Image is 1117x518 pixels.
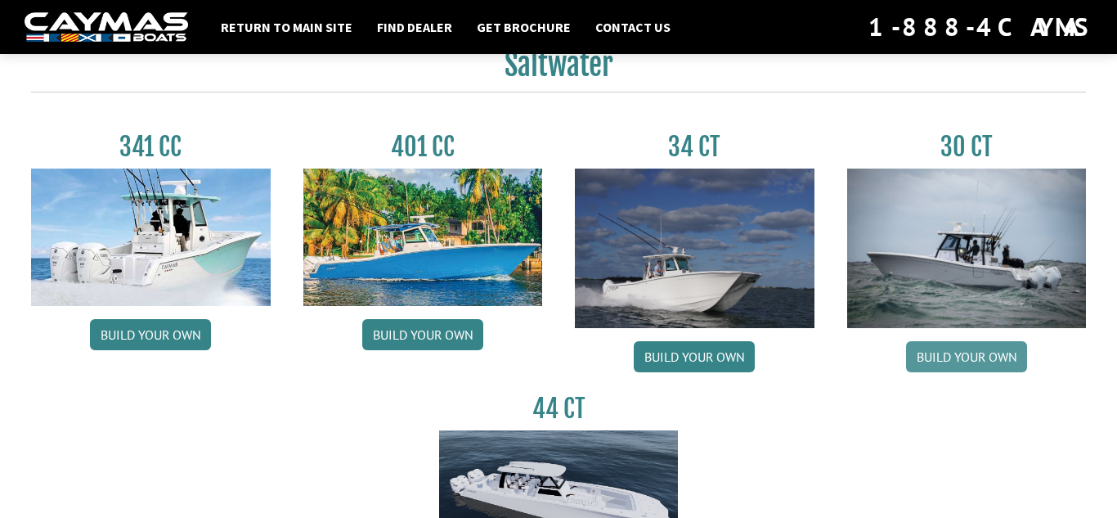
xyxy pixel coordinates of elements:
a: Build your own [634,341,755,372]
h3: 34 CT [575,132,814,162]
a: Build your own [906,341,1027,372]
a: Build your own [90,319,211,350]
h3: 401 CC [303,132,543,162]
img: Caymas_34_CT_pic_1.jpg [575,169,814,328]
h3: 341 CC [31,132,271,162]
img: white-logo-c9c8dbefe5ff5ceceb0f0178aa75bf4bb51f6bca0971e226c86eb53dfe498488.png [25,12,188,43]
a: Build your own [362,319,483,350]
a: Find Dealer [369,16,460,38]
img: 401CC_thumb.pg.jpg [303,169,543,306]
a: Contact Us [587,16,679,38]
h3: 30 CT [847,132,1087,162]
a: Return to main site [213,16,361,38]
h2: Saltwater [31,47,1086,92]
h3: 44 CT [439,394,679,424]
div: 1-888-4CAYMAS [868,9,1092,45]
a: Get Brochure [469,16,579,38]
img: 30_CT_photo_shoot_for_caymas_connect.jpg [847,169,1087,328]
img: 341CC-thumbjpg.jpg [31,169,271,306]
